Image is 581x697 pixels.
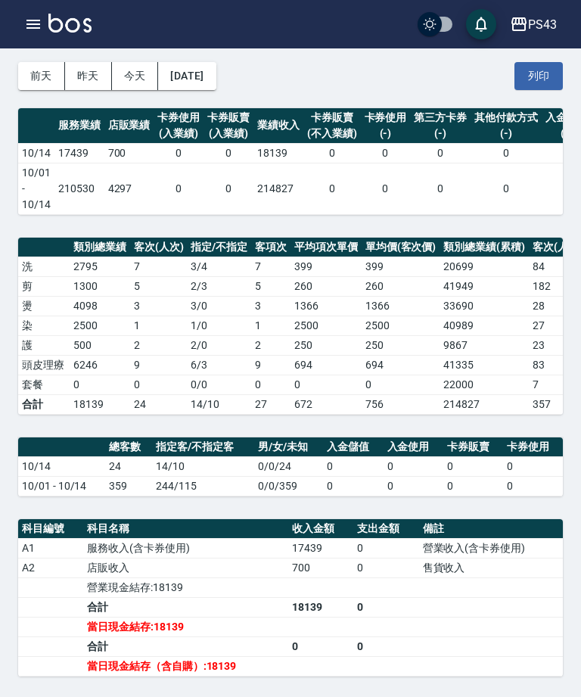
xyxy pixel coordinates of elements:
th: 店販業績 [104,108,154,144]
div: (入業績) [157,126,200,142]
td: 0 [384,476,443,496]
td: 0 [288,636,353,656]
td: 7 [251,257,290,276]
td: 2500 [290,316,362,335]
td: 0 [130,375,188,394]
button: 列印 [514,62,563,90]
th: 入金使用 [384,437,443,457]
th: 類別總業績 [70,238,130,257]
td: 244/115 [152,476,254,496]
td: 0 [204,143,253,163]
div: 第三方卡券 [414,110,467,126]
td: 0 [361,163,411,214]
td: 14/10 [187,394,251,414]
td: 2 [130,335,188,355]
td: 17439 [54,143,104,163]
td: 營業現金結存:18139 [83,577,288,597]
td: 5 [251,276,290,296]
td: 0 [503,456,563,476]
td: 694 [362,355,440,375]
td: 2 / 0 [187,335,251,355]
td: 6246 [70,355,130,375]
td: 9 [130,355,188,375]
td: 20699 [440,257,529,276]
td: 合計 [18,394,70,414]
td: 1 / 0 [187,316,251,335]
td: 18139 [70,394,130,414]
td: 27 [251,394,290,414]
th: 客次(人次) [130,238,188,257]
td: 1 [130,316,188,335]
img: Logo [48,14,92,33]
div: (入業績) [207,126,250,142]
td: 672 [290,394,362,414]
td: 0 [362,375,440,394]
td: 14/10 [152,456,254,476]
td: 售貨收入 [419,558,563,577]
td: 9 [251,355,290,375]
td: 18139 [288,597,353,617]
div: 卡券販賣 [307,110,357,126]
td: 染 [18,316,70,335]
td: 2 [251,335,290,355]
td: 214827 [253,163,303,214]
td: 0 [70,375,130,394]
td: 41335 [440,355,529,375]
button: PS43 [504,9,563,40]
button: 前天 [18,62,65,90]
td: 2500 [362,316,440,335]
td: 10/01 - 10/14 [18,163,54,214]
td: 1366 [362,296,440,316]
td: 6 / 3 [187,355,251,375]
td: 5 [130,276,188,296]
div: (不入業績) [307,126,357,142]
td: 2795 [70,257,130,276]
td: 0 [503,476,563,496]
td: 當日現金結存:18139 [83,617,288,636]
td: 10/01 - 10/14 [18,476,105,496]
td: A1 [18,538,83,558]
td: 9867 [440,335,529,355]
td: 0 [303,143,361,163]
td: 服務收入(含卡券使用) [83,538,288,558]
td: 359 [105,476,152,496]
td: 0/0/359 [254,476,323,496]
td: 18139 [253,143,303,163]
td: 1366 [290,296,362,316]
td: 0 [290,375,362,394]
td: 當日現金結存（含自購）:18139 [83,656,288,676]
div: PS43 [528,15,557,34]
td: 0 [353,597,418,617]
th: 卡券販賣 [443,437,503,457]
td: 3 / 0 [187,296,251,316]
div: (-) [365,126,407,142]
th: 單均價(客次價) [362,238,440,257]
td: 260 [362,276,440,296]
td: 399 [362,257,440,276]
td: 護 [18,335,70,355]
button: [DATE] [158,62,216,90]
td: 0 [410,143,471,163]
td: 洗 [18,257,70,276]
td: 10/14 [18,143,54,163]
div: 其他付款方式 [474,110,538,126]
td: 17439 [288,538,353,558]
td: 10/14 [18,456,105,476]
td: 0 [204,163,253,214]
td: A2 [18,558,83,577]
td: 756 [362,394,440,414]
td: 2500 [70,316,130,335]
td: 營業收入(含卡券使用) [419,538,563,558]
td: 0 [154,163,204,214]
th: 入金儲值 [323,437,383,457]
td: 0/0/24 [254,456,323,476]
td: 0 [353,538,418,558]
td: 250 [362,335,440,355]
button: 今天 [112,62,159,90]
td: 260 [290,276,362,296]
th: 平均項次單價 [290,238,362,257]
th: 科目名稱 [83,519,288,539]
div: (-) [414,126,467,142]
td: 0 [443,476,503,496]
td: 1 [251,316,290,335]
